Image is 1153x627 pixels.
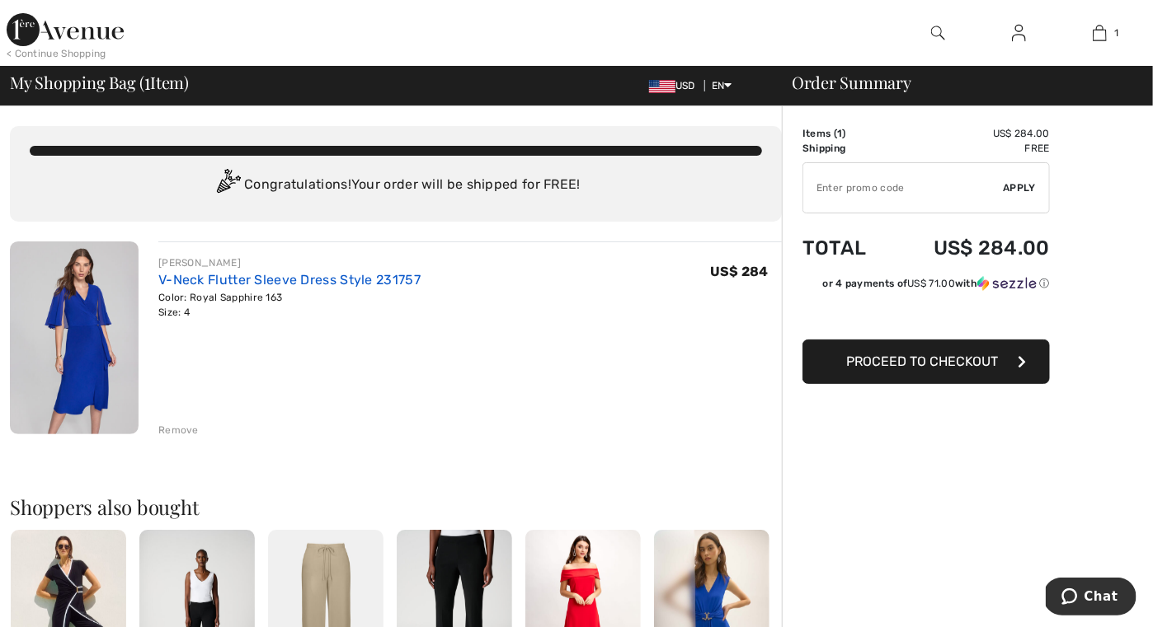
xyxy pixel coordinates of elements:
[999,23,1039,44] a: Sign In
[802,339,1050,384] button: Proceed to Checkout
[931,23,945,43] img: search the website
[802,220,890,276] td: Total
[1060,23,1139,43] a: 1
[772,74,1143,91] div: Order Summary
[144,70,150,91] span: 1
[803,163,1004,213] input: Promo code
[712,80,732,91] span: EN
[802,126,890,141] td: Items ( )
[649,80,675,93] img: US Dollar
[158,272,421,288] a: V-Neck Flutter Sleeve Dress Style 231757
[977,276,1037,291] img: Sezzle
[7,46,106,61] div: < Continue Shopping
[158,255,421,270] div: [PERSON_NAME]
[846,353,998,369] span: Proceed to Checkout
[10,74,189,91] span: My Shopping Bag ( Item)
[1093,23,1107,43] img: My Bag
[1004,180,1037,195] span: Apply
[802,297,1050,334] iframe: PayPal-paypal
[890,220,1050,276] td: US$ 284.00
[1012,23,1026,43] img: My Info
[802,141,890,156] td: Shipping
[1046,578,1137,619] iframe: Opens a widget where you can chat to one of our agents
[10,241,139,434] img: V-Neck Flutter Sleeve Dress Style 231757
[890,141,1050,156] td: Free
[802,276,1050,297] div: or 4 payments ofUS$ 71.00withSezzle Click to learn more about Sezzle
[890,126,1050,141] td: US$ 284.00
[823,276,1050,291] div: or 4 payments of with
[907,278,955,289] span: US$ 71.00
[7,13,124,46] img: 1ère Avenue
[158,423,199,437] div: Remove
[211,169,244,202] img: Congratulation2.svg
[837,128,842,139] span: 1
[710,264,769,279] span: US$ 284
[1115,26,1119,40] span: 1
[649,80,702,91] span: USD
[10,497,782,517] h2: Shoppers also bought
[158,290,421,320] div: Color: Royal Sapphire 163 Size: 4
[30,169,762,202] div: Congratulations! Your order will be shipped for FREE!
